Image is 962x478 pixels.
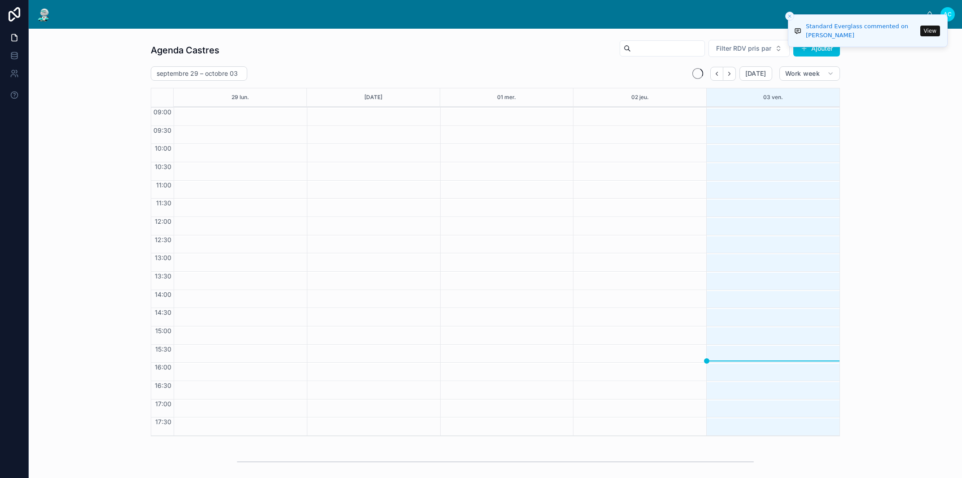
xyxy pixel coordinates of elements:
button: 29 lun. [232,88,249,106]
button: 02 jeu. [631,88,649,106]
div: scrollable content [59,4,926,8]
span: Work week [785,70,820,78]
button: 01 mer. [497,88,516,106]
span: AC [944,11,952,18]
button: Back [710,67,723,81]
span: 14:30 [153,309,174,316]
span: [DATE] [745,70,766,78]
span: 13:30 [153,272,174,280]
span: 09:00 [151,108,174,116]
span: 12:30 [153,236,174,243]
button: Ajouter [793,40,840,56]
div: Standard Everglass commented on [PERSON_NAME] [806,22,918,39]
span: 17:30 [153,418,174,426]
span: 10:30 [153,163,174,170]
span: 16:30 [153,382,174,389]
button: [DATE] [364,88,382,106]
button: View [920,26,940,36]
button: Work week [779,66,840,81]
button: 03 ven. [763,88,783,106]
img: App logo [36,7,52,22]
button: Select Button [708,40,790,57]
span: 15:00 [153,327,174,335]
span: 13:00 [153,254,174,261]
span: Filter RDV pris par [716,44,771,53]
span: 10:00 [153,144,174,152]
span: 15:30 [153,345,174,353]
button: Next [723,67,736,81]
span: 12:00 [153,217,174,225]
span: 09:30 [151,126,174,134]
span: 16:00 [153,363,174,371]
span: 11:30 [154,199,174,207]
button: Close toast [785,12,794,21]
img: Notification icon [794,26,801,36]
span: 17:00 [153,400,174,408]
button: [DATE] [739,66,772,81]
h1: Agenda Castres [151,44,219,56]
span: 11:00 [154,181,174,189]
span: 14:00 [153,291,174,298]
h2: septembre 29 – octobre 03 [157,69,238,78]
